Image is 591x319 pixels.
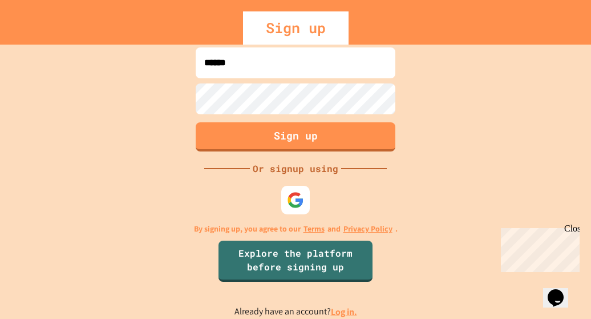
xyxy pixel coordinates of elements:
a: Log in. [331,306,357,318]
div: Or signup using [250,162,341,176]
iframe: chat widget [543,273,580,308]
p: Already have an account? [234,305,357,319]
a: Terms [303,223,325,235]
div: Sign up [243,11,349,45]
img: google-icon.svg [287,192,304,209]
a: Explore the platform before signing up [218,241,373,282]
a: Privacy Policy [343,223,392,235]
iframe: chat widget [496,224,580,272]
button: Sign up [196,122,395,151]
div: Chat with us now!Close [5,5,79,73]
p: By signing up, you agree to our and . [194,223,398,235]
